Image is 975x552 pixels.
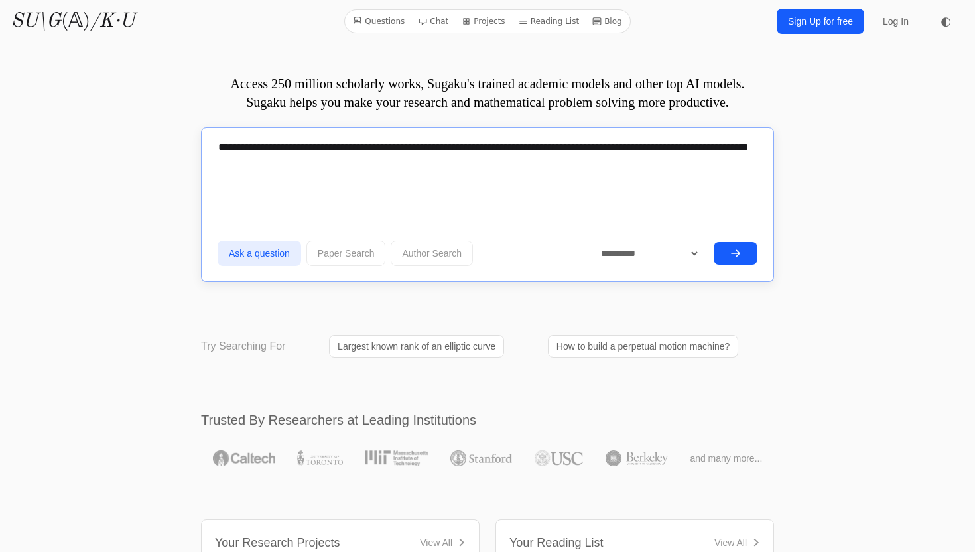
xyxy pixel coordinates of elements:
[348,13,410,30] a: Questions
[587,13,627,30] a: Blog
[941,15,951,27] span: ◐
[933,8,959,34] button: ◐
[329,335,504,358] a: Largest known rank of an elliptic curve
[714,536,760,549] a: View All
[201,74,774,111] p: Access 250 million scholarly works, Sugaku's trained academic models and other top AI models. Sug...
[456,13,510,30] a: Projects
[606,450,668,466] img: UC Berkeley
[513,13,585,30] a: Reading List
[11,11,61,31] i: SU\G
[690,452,762,465] span: and many more...
[535,450,583,466] img: USC
[391,241,473,266] button: Author Search
[11,9,135,33] a: SU\G(𝔸)/K·U
[420,536,452,549] div: View All
[213,450,275,466] img: Caltech
[875,9,917,33] a: Log In
[714,536,747,549] div: View All
[215,533,340,552] div: Your Research Projects
[450,450,512,466] img: Stanford
[420,536,466,549] a: View All
[201,338,285,354] p: Try Searching For
[297,450,342,466] img: University of Toronto
[306,241,386,266] button: Paper Search
[777,9,864,34] a: Sign Up for free
[218,241,301,266] button: Ask a question
[365,450,428,466] img: MIT
[90,11,135,31] i: /K·U
[413,13,454,30] a: Chat
[548,335,739,358] a: How to build a perpetual motion machine?
[201,411,774,429] h2: Trusted By Researchers at Leading Institutions
[509,533,603,552] div: Your Reading List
